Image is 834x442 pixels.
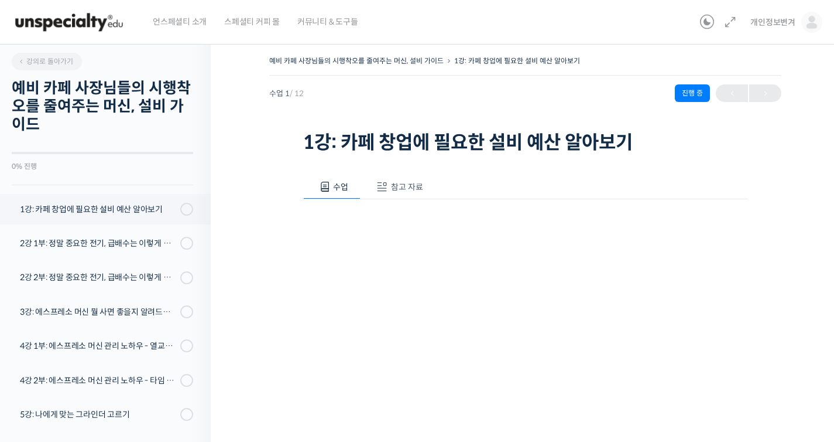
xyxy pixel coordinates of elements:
div: 4강 1부: 에스프레소 머신 관리 노하우 - 열교환기(HX) 보일러, 다중 보일러 머신의 차이 [20,339,177,352]
h2: 예비 카페 사장님들의 시행착오를 줄여주는 머신, 설비 가이드 [12,79,193,134]
div: 2강 2부: 정말 중요한 전기, 급배수는 이렇게 체크하세요 - 매장 급배수 배치 및 구조 확인 [20,271,177,284]
span: 개인정보변겨 [750,17,795,28]
span: 강의로 돌아가기 [18,57,73,66]
span: 수업 1 [269,90,304,97]
div: 5강: 나에게 맞는 그라인더 고르기 [20,408,177,421]
div: 3강: 에스프레소 머신 뭘 사면 좋을지 알려드려요 - 에스프레소 머신 가이드 [20,305,177,318]
div: 1강: 카페 창업에 필요한 설비 예산 알아보기 [20,203,177,216]
div: 0% 진행 [12,163,193,170]
div: 4강 2부: 에스프레소 머신 관리 노하우 - 타임 온오프, 자동청소, 프리인퓨전 기능의 활용 [20,374,177,387]
a: 1강: 카페 창업에 필요한 설비 예산 알아보기 [454,56,580,65]
a: 강의로 돌아가기 [12,53,82,70]
a: 예비 카페 사장님들의 시행착오를 줄여주는 머신, 설비 가이드 [269,56,444,65]
h1: 1강: 카페 창업에 필요한 설비 예산 알아보기 [303,131,748,154]
span: 수업 [333,182,348,192]
span: 참고 자료 [391,182,423,192]
div: 2강 1부: 정말 중요한 전기, 급배수는 이렇게 체크하세요 - 전기 용량 배분 [20,237,177,250]
div: 진행 중 [675,84,710,102]
span: / 12 [290,89,304,98]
